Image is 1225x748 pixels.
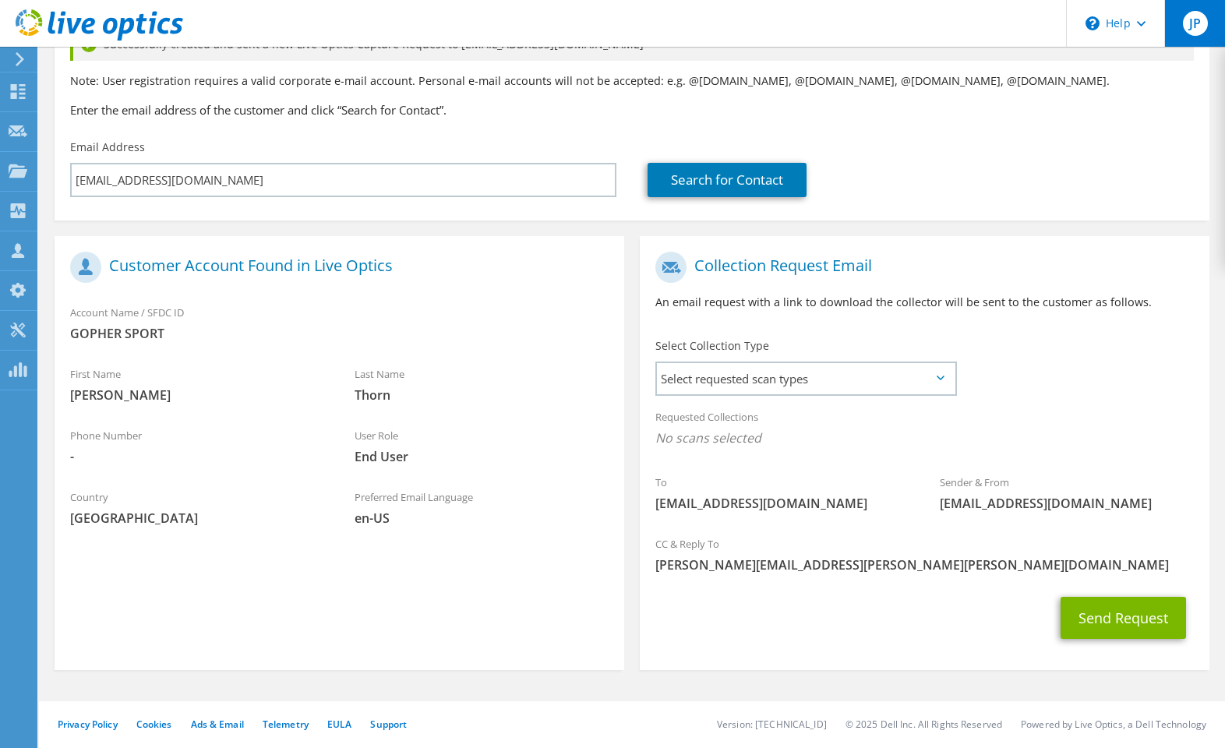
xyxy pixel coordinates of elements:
[655,294,1194,311] p: An email request with a link to download the collector will be sent to the customer as follows.
[640,527,1209,581] div: CC & Reply To
[55,481,339,535] div: Country
[70,139,145,155] label: Email Address
[1061,597,1186,639] button: Send Request
[657,363,955,394] span: Select requested scan types
[1183,11,1208,36] span: JP
[1086,16,1100,30] svg: \n
[355,448,608,465] span: End User
[70,510,323,527] span: [GEOGRAPHIC_DATA]
[648,163,807,197] a: Search for Contact
[845,718,1002,731] li: © 2025 Dell Inc. All Rights Reserved
[655,252,1186,283] h1: Collection Request Email
[717,718,827,731] li: Version: [TECHNICAL_ID]
[940,495,1193,512] span: [EMAIL_ADDRESS][DOMAIN_NAME]
[355,386,608,404] span: Thorn
[1021,718,1206,731] li: Powered by Live Optics, a Dell Technology
[58,718,118,731] a: Privacy Policy
[191,718,244,731] a: Ads & Email
[339,481,623,535] div: Preferred Email Language
[640,400,1209,458] div: Requested Collections
[640,466,924,520] div: To
[355,510,608,527] span: en-US
[263,718,309,731] a: Telemetry
[655,429,1194,446] span: No scans selected
[655,556,1194,573] span: [PERSON_NAME][EMAIL_ADDRESS][PERSON_NAME][PERSON_NAME][DOMAIN_NAME]
[70,386,323,404] span: [PERSON_NAME]
[339,358,623,411] div: Last Name
[70,72,1194,90] p: Note: User registration requires a valid corporate e-mail account. Personal e-mail accounts will ...
[70,325,609,342] span: GOPHER SPORT
[339,419,623,473] div: User Role
[55,419,339,473] div: Phone Number
[70,252,601,283] h1: Customer Account Found in Live Optics
[55,296,624,350] div: Account Name / SFDC ID
[136,718,172,731] a: Cookies
[70,101,1194,118] h3: Enter the email address of the customer and click “Search for Contact”.
[70,448,323,465] span: -
[327,718,351,731] a: EULA
[55,358,339,411] div: First Name
[924,466,1209,520] div: Sender & From
[655,338,769,354] label: Select Collection Type
[370,718,407,731] a: Support
[655,495,909,512] span: [EMAIL_ADDRESS][DOMAIN_NAME]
